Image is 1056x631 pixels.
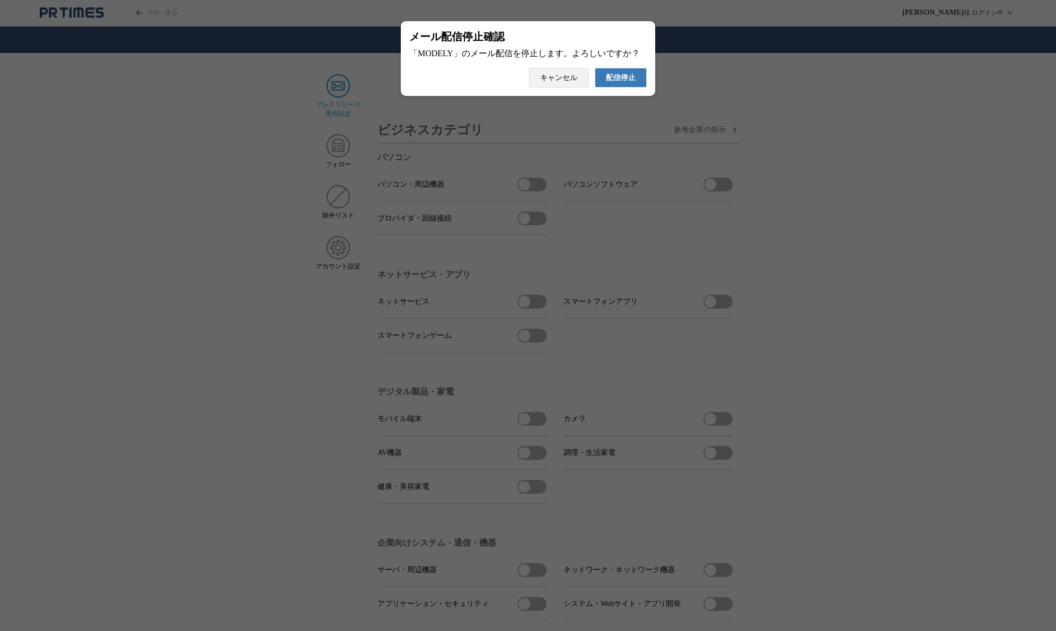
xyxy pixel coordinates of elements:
span: 配信停止 [606,73,636,83]
span: メール配信停止確認 [409,30,505,44]
button: 配信停止 [595,68,647,87]
button: キャンセル [529,68,588,87]
div: 「MODELY」のメール配信を停止します。よろしいですか？ [409,48,647,59]
span: キャンセル [540,73,577,83]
